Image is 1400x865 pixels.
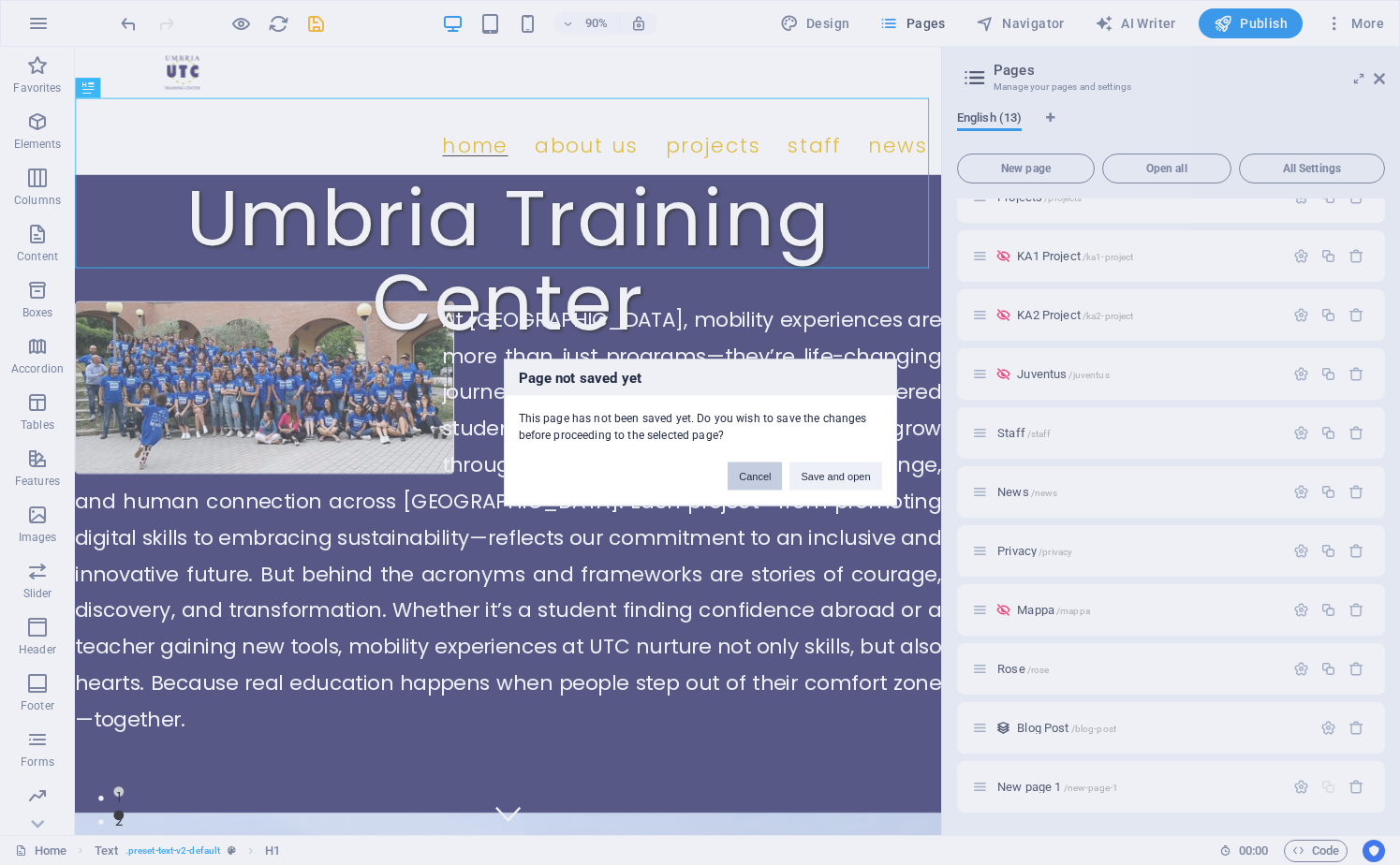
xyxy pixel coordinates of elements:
h3: Page not saved yet [505,360,896,396]
button: 2 [43,848,54,859]
button: 1 [43,822,54,833]
button: Cancel [728,462,782,491]
button: Save and open [789,462,881,491]
div: This page has not been saved yet. Do you wish to save the changes before proceeding to the select... [505,396,896,444]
